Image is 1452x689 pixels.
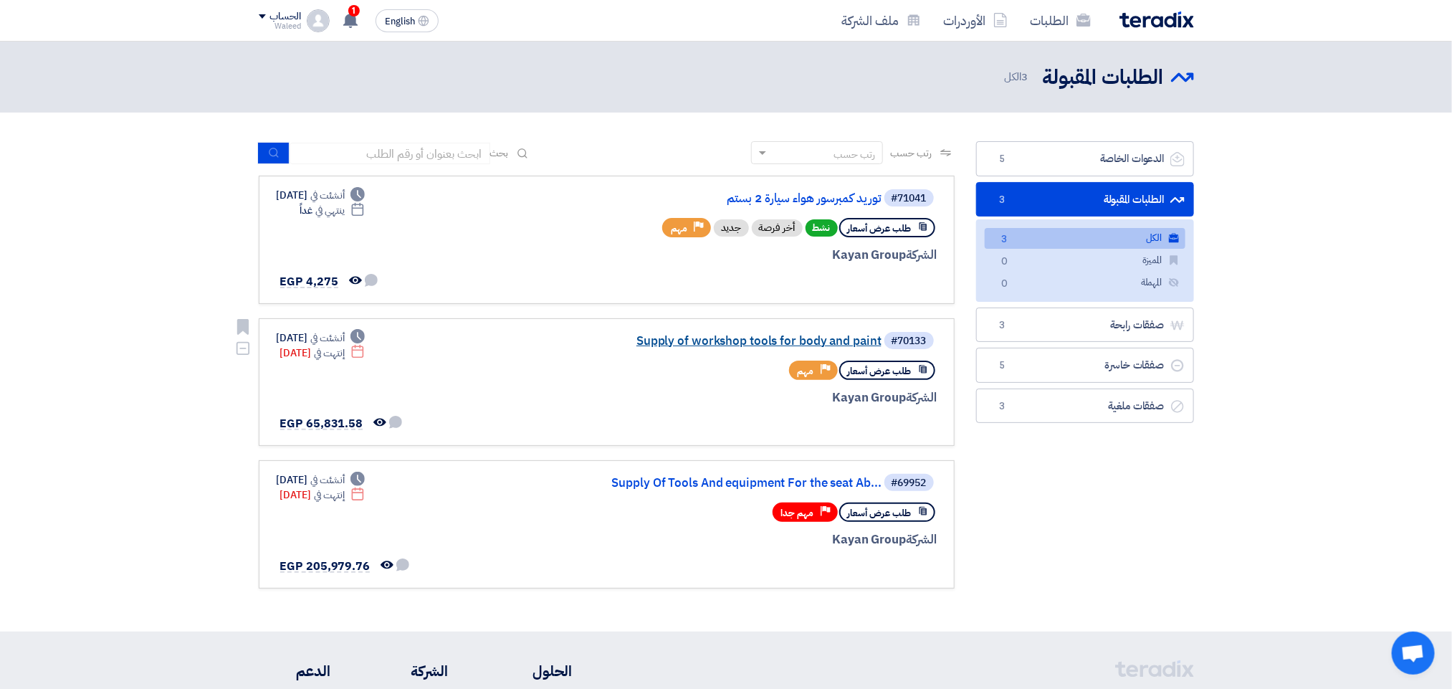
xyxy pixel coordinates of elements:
[976,348,1194,383] a: صفقات خاسرة5
[280,558,371,575] span: EGP 205,979.76
[976,182,1194,217] a: الطلبات المقبولة3
[714,219,749,237] div: جديد
[280,346,366,361] div: [DATE]
[892,478,927,488] div: #69952
[781,506,814,520] span: مهم جدا
[985,228,1185,249] a: الكل
[976,141,1194,176] a: الدعوات الخاصة5
[314,346,345,361] span: إنتهت في
[595,477,882,490] a: Supply Of Tools And equipment For the seat Ab...
[373,660,448,682] li: الشركة
[315,203,345,218] span: ينتهي في
[595,192,882,205] a: توريد كمبرسور هواء سيارة 2 بستم
[592,531,937,549] div: Kayan Group
[806,219,838,237] span: نشط
[376,9,439,32] button: English
[994,193,1011,207] span: 3
[994,152,1011,166] span: 5
[834,147,875,162] div: رتب حسب
[976,389,1194,424] a: صفقات ملغية3
[307,9,330,32] img: profile_test.png
[906,389,937,407] span: الشركة
[348,5,360,16] span: 1
[671,222,687,235] span: مهم
[1022,69,1028,85] span: 3
[752,219,803,237] div: أخر فرصة
[831,4,932,37] a: ملف الشركة
[906,246,937,264] span: الشركة
[310,472,345,488] span: أنشئت في
[290,143,490,164] input: ابحث بعنوان أو رقم الطلب
[490,146,509,161] span: بحث
[280,415,363,432] span: EGP 65,831.58
[1019,4,1102,37] a: الطلبات
[996,232,1013,247] span: 3
[892,194,927,204] div: #71041
[277,472,366,488] div: [DATE]
[592,246,937,265] div: Kayan Group
[314,488,345,503] span: إنتهت في
[994,318,1011,333] span: 3
[892,336,927,346] div: #70133
[994,358,1011,373] span: 5
[1119,11,1194,28] img: Teradix logo
[259,22,301,30] div: Waleed
[277,331,366,346] div: [DATE]
[310,188,345,203] span: أنشئت في
[1392,632,1435,675] a: Open chat
[595,335,882,348] a: Supply of workshop tools for body and paint
[1004,69,1031,85] span: الكل
[798,364,814,378] span: مهم
[259,660,331,682] li: الدعم
[310,331,345,346] span: أنشئت في
[385,16,415,27] span: English
[996,277,1013,292] span: 0
[996,255,1013,270] span: 0
[592,389,937,407] div: Kayan Group
[976,308,1194,343] a: صفقات رابحة3
[890,146,931,161] span: رتب حسب
[932,4,1019,37] a: الأوردرات
[277,188,366,203] div: [DATE]
[491,660,572,682] li: الحلول
[848,222,912,235] span: طلب عرض أسعار
[985,272,1185,293] a: المهملة
[270,11,301,23] div: الحساب
[848,506,912,520] span: طلب عرض أسعار
[280,488,366,503] div: [DATE]
[985,250,1185,271] a: المميزة
[1043,64,1164,92] h2: الطلبات المقبولة
[906,531,937,548] span: الشركة
[848,364,912,378] span: طلب عرض أسعار
[280,273,338,290] span: EGP 4,275
[994,399,1011,414] span: 3
[300,203,365,218] div: غداً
